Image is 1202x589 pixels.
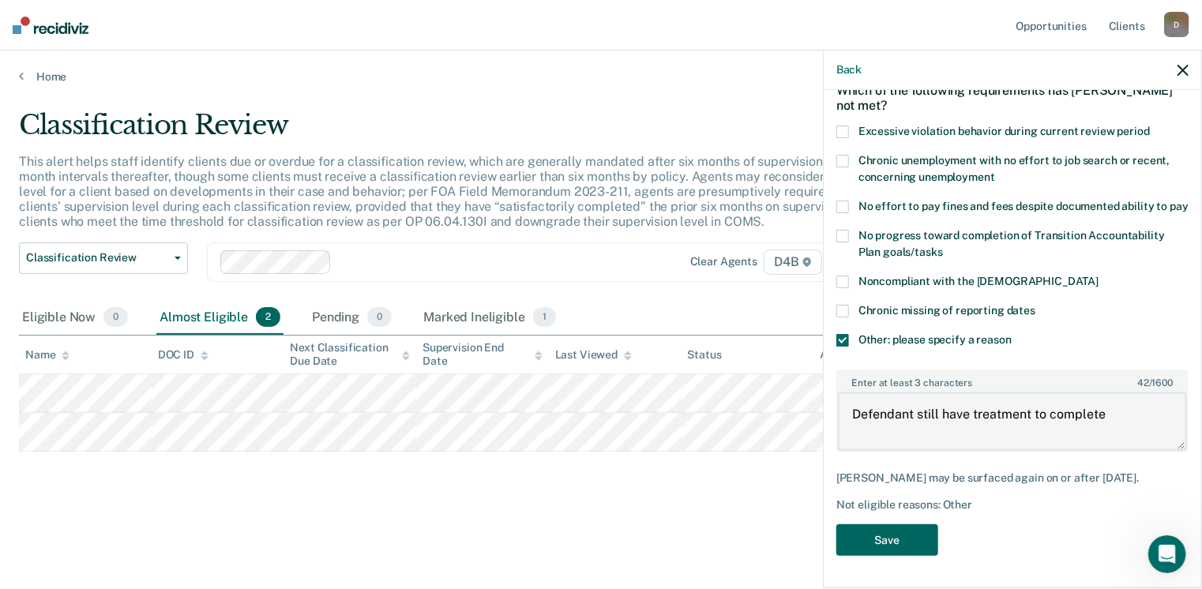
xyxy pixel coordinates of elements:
[533,307,556,328] span: 1
[19,109,921,154] div: Classification Review
[423,341,543,368] div: Supervision End Date
[103,307,128,328] span: 0
[1137,377,1149,388] span: 42
[836,70,1189,126] div: Which of the following requirements has [PERSON_NAME] not met?
[555,348,632,362] div: Last Viewed
[19,154,916,230] p: This alert helps staff identify clients due or overdue for a classification review, which are gen...
[256,307,280,328] span: 2
[836,524,938,557] button: Save
[309,301,395,336] div: Pending
[858,200,1189,212] span: No effort to pay fines and fees despite documented ability to pay
[838,371,1187,388] label: Enter at least 3 characters
[764,249,821,275] span: D4B
[367,307,392,328] span: 0
[19,301,131,336] div: Eligible Now
[690,255,757,268] div: Clear agents
[858,229,1165,258] span: No progress toward completion of Transition Accountability Plan goals/tasks
[836,498,1189,512] div: Not eligible reasons: Other
[420,301,559,336] div: Marked Ineligible
[858,275,1099,287] span: Noncompliant with the [DEMOGRAPHIC_DATA]
[156,301,284,336] div: Almost Eligible
[858,125,1150,137] span: Excessive violation behavior during current review period
[836,63,862,77] button: Back
[290,341,410,368] div: Next Classification Due Date
[25,348,69,362] div: Name
[858,154,1170,183] span: Chronic unemployment with no effort to job search or recent, concerning unemployment
[838,392,1187,451] textarea: Defendant still have treatment to complete
[688,348,722,362] div: Status
[836,471,1189,485] div: [PERSON_NAME] may be surfaced again on or after [DATE].
[13,17,88,34] img: Recidiviz
[1137,377,1173,388] span: / 1600
[26,251,168,264] span: Classification Review
[820,348,894,362] div: Assigned to
[19,69,1183,84] a: Home
[858,333,1012,346] span: Other: please specify a reason
[158,348,208,362] div: DOC ID
[858,304,1035,317] span: Chronic missing of reporting dates
[1148,535,1186,573] iframe: Intercom live chat
[1164,12,1189,37] div: D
